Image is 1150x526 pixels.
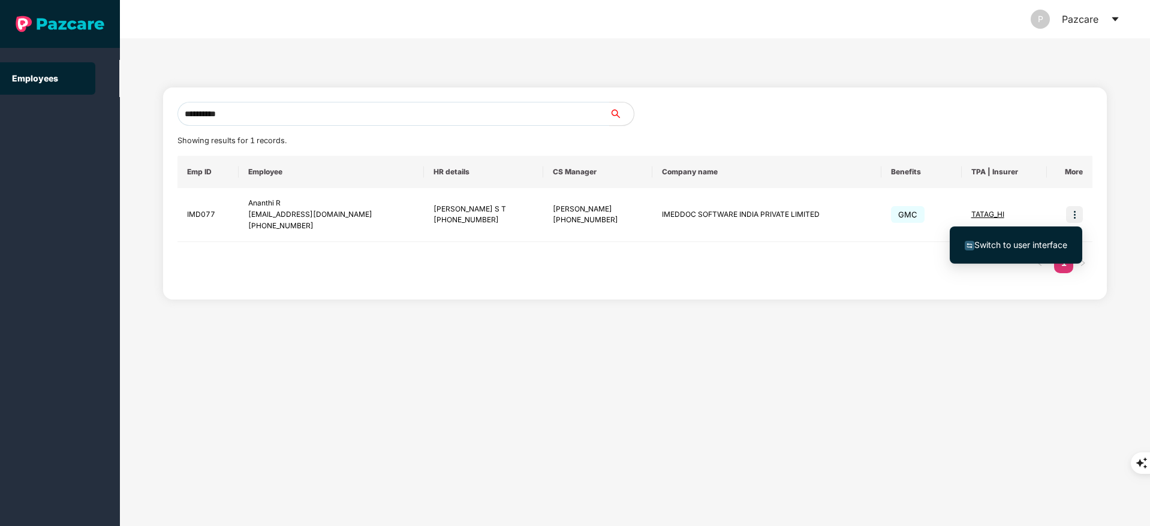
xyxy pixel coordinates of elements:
span: caret-down [1110,14,1120,24]
th: Benefits [881,156,961,188]
div: [PHONE_NUMBER] [248,220,415,232]
span: Showing results for 1 records. [177,136,287,145]
span: Switch to user interface [974,240,1067,250]
span: GMC [891,206,925,223]
div: Ananthi R [248,198,415,209]
div: [PERSON_NAME] [553,204,643,215]
td: IMEDDOC SOFTWARE INDIA PRIVATE LIMITED [652,188,881,242]
th: CS Manager [543,156,653,188]
img: icon [1066,206,1083,223]
span: search [609,109,634,119]
button: right [1073,254,1092,273]
div: [PHONE_NUMBER] [553,214,643,226]
span: right [1079,259,1086,267]
span: P [1038,10,1043,29]
div: [EMAIL_ADDRESS][DOMAIN_NAME] [248,209,415,220]
div: [PHONE_NUMBER] [433,214,533,226]
th: More [1047,156,1092,188]
img: svg+xml;base64,PHN2ZyB4bWxucz0iaHR0cDovL3d3dy53My5vcmcvMjAwMC9zdmciIHdpZHRoPSIxNiIgaGVpZ2h0PSIxNi... [965,241,974,250]
a: Employees [12,73,58,83]
th: Company name [652,156,881,188]
th: Emp ID [177,156,239,188]
td: IMD077 [177,188,239,242]
th: HR details [424,156,543,188]
span: TATAG_HI [971,210,1004,219]
div: [PERSON_NAME] S T [433,204,533,215]
button: search [609,102,634,126]
li: Next Page [1073,254,1092,273]
th: TPA | Insurer [962,156,1047,188]
th: Employee [239,156,425,188]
